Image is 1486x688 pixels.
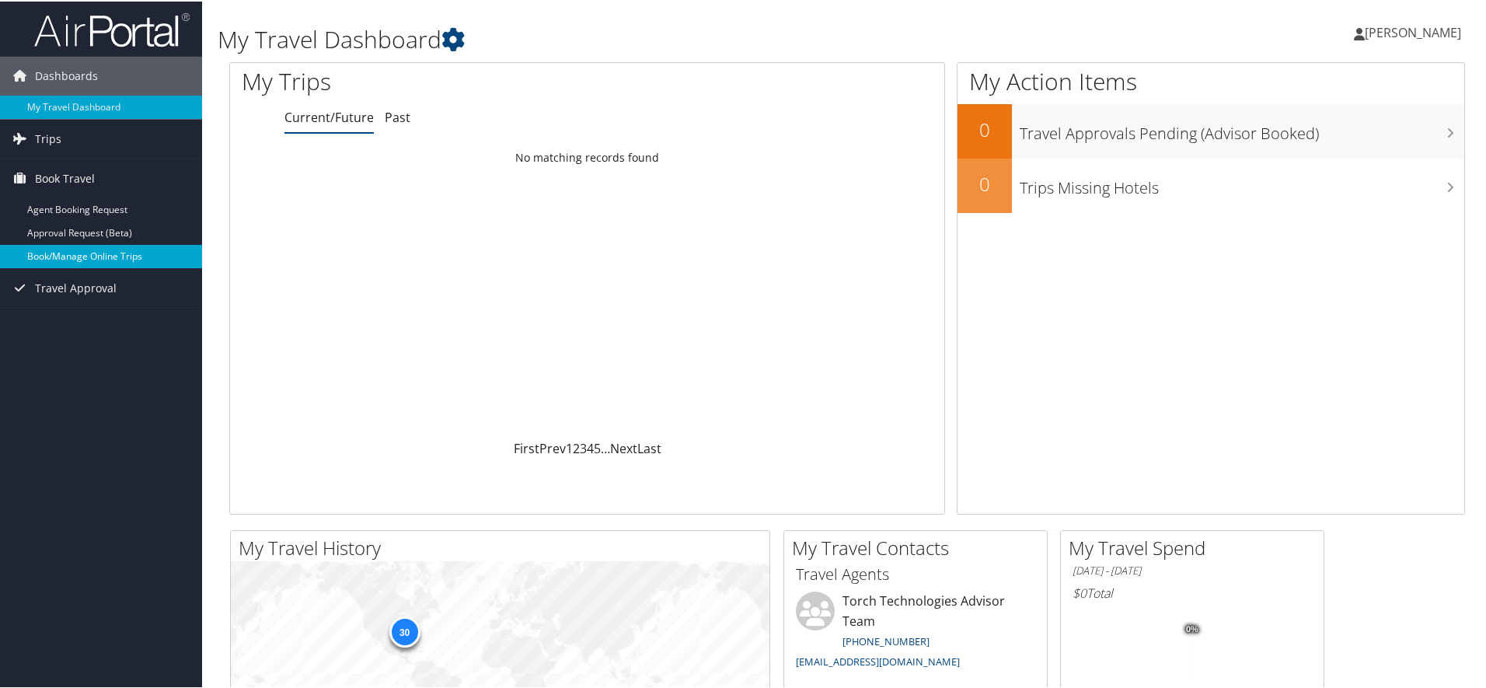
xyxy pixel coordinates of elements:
h1: My Action Items [958,64,1464,96]
tspan: 0% [1186,623,1198,633]
span: Book Travel [35,158,95,197]
h1: My Trips [242,64,635,96]
h3: Travel Approvals Pending (Advisor Booked) [1020,114,1464,143]
h3: Trips Missing Hotels [1020,168,1464,197]
span: [PERSON_NAME] [1365,23,1461,40]
span: … [601,438,610,456]
a: [PERSON_NAME] [1354,8,1477,54]
a: 0Trips Missing Hotels [958,157,1464,211]
td: No matching records found [230,142,944,170]
span: Dashboards [35,55,98,94]
a: Past [385,107,410,124]
a: 1 [566,438,573,456]
span: Travel Approval [35,267,117,306]
img: airportal-logo.png [34,10,190,47]
a: 5 [594,438,601,456]
span: Trips [35,118,61,157]
a: [PHONE_NUMBER] [842,633,930,647]
a: Next [610,438,637,456]
h6: Total [1073,583,1312,600]
div: 30 [389,615,420,646]
h2: 0 [958,169,1012,196]
li: Torch Technologies Advisor Team [788,590,1043,673]
a: Last [637,438,661,456]
a: 3 [580,438,587,456]
a: [EMAIL_ADDRESS][DOMAIN_NAME] [796,653,960,667]
h2: My Travel Contacts [792,533,1047,560]
h1: My Travel Dashboard [218,22,1057,54]
a: 4 [587,438,594,456]
h2: My Travel History [239,533,769,560]
a: Current/Future [284,107,374,124]
h2: My Travel Spend [1069,533,1324,560]
a: 0Travel Approvals Pending (Advisor Booked) [958,103,1464,157]
a: Prev [539,438,566,456]
span: $0 [1073,583,1087,600]
a: First [514,438,539,456]
h3: Travel Agents [796,562,1035,584]
h6: [DATE] - [DATE] [1073,562,1312,577]
h2: 0 [958,115,1012,141]
a: 2 [573,438,580,456]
